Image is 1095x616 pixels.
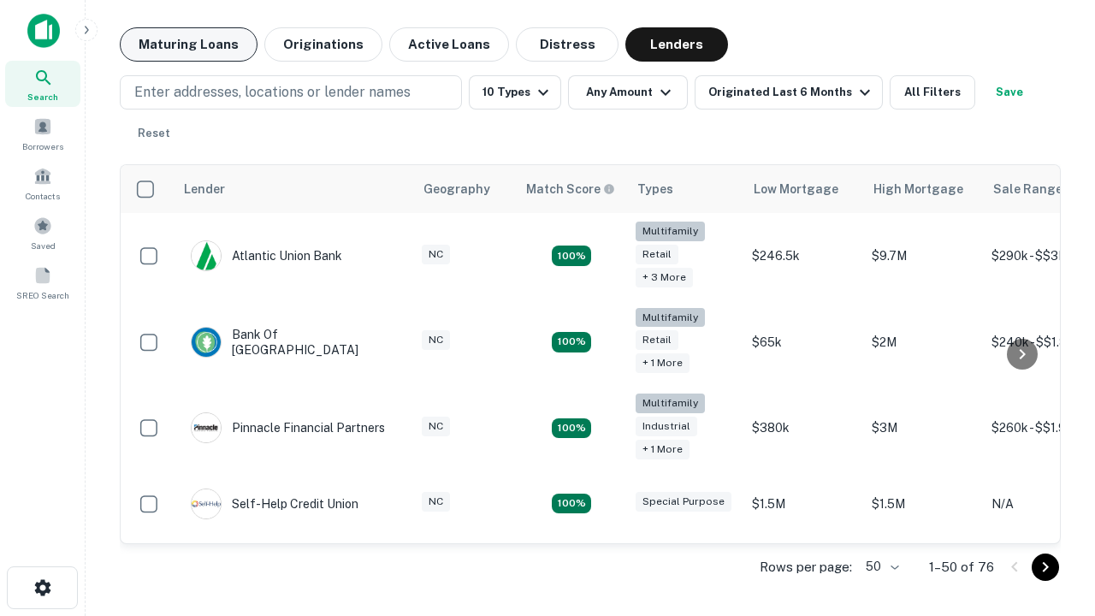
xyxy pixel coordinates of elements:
button: Save your search to get updates of matches that match your search criteria. [982,75,1037,110]
button: 10 Types [469,75,561,110]
div: Matching Properties: 10, hasApolloMatch: undefined [552,246,591,266]
h6: Match Score [526,180,612,198]
img: picture [192,413,221,442]
p: Rows per page: [760,557,852,577]
div: Self-help Credit Union [191,489,358,519]
a: Saved [5,210,80,256]
button: Distress [516,27,619,62]
iframe: Chat Widget [1009,424,1095,506]
span: Contacts [26,189,60,203]
p: 1–50 of 76 [929,557,994,577]
div: Lender [184,179,225,199]
td: $9.7M [863,213,983,299]
button: Originated Last 6 Months [695,75,883,110]
button: Go to next page [1032,554,1059,581]
th: Geography [413,165,516,213]
span: Saved [31,239,56,252]
img: picture [192,328,221,357]
div: Capitalize uses an advanced AI algorithm to match your search with the best lender. The match sco... [526,180,615,198]
div: Special Purpose [636,492,731,512]
div: + 1 more [636,353,690,373]
div: Bank Of [GEOGRAPHIC_DATA] [191,327,396,358]
div: Multifamily [636,222,705,241]
div: Matching Properties: 13, hasApolloMatch: undefined [552,418,591,439]
a: Borrowers [5,110,80,157]
td: $3M [863,385,983,471]
button: Originations [264,27,382,62]
img: picture [192,241,221,270]
td: $1.5M [863,471,983,536]
div: + 1 more [636,440,690,459]
span: SREO Search [16,288,69,302]
div: High Mortgage [873,179,963,199]
th: High Mortgage [863,165,983,213]
div: Matching Properties: 11, hasApolloMatch: undefined [552,494,591,514]
th: Capitalize uses an advanced AI algorithm to match your search with the best lender. The match sco... [516,165,627,213]
div: Retail [636,330,678,350]
div: NC [422,492,450,512]
button: All Filters [890,75,975,110]
div: Industrial [636,417,697,436]
div: Sale Range [993,179,1062,199]
div: Multifamily [636,308,705,328]
button: Reset [127,116,181,151]
div: Matching Properties: 17, hasApolloMatch: undefined [552,332,591,352]
td: $1.5M [743,471,863,536]
div: Multifamily [636,394,705,413]
p: Enter addresses, locations or lender names [134,82,411,103]
div: NC [422,417,450,436]
div: Originated Last 6 Months [708,82,875,103]
td: $380k [743,385,863,471]
button: Any Amount [568,75,688,110]
button: Lenders [625,27,728,62]
td: $2M [863,299,983,386]
a: SREO Search [5,259,80,305]
div: NC [422,245,450,264]
span: Borrowers [22,139,63,153]
td: $65k [743,299,863,386]
a: Search [5,61,80,107]
th: Low Mortgage [743,165,863,213]
th: Types [627,165,743,213]
div: NC [422,330,450,350]
div: Types [637,179,673,199]
button: Maturing Loans [120,27,257,62]
button: Enter addresses, locations or lender names [120,75,462,110]
div: Retail [636,245,678,264]
a: Contacts [5,160,80,206]
td: $246.5k [743,213,863,299]
div: Low Mortgage [754,179,838,199]
img: picture [192,489,221,518]
th: Lender [174,165,413,213]
button: Active Loans [389,27,509,62]
div: Atlantic Union Bank [191,240,342,271]
div: 50 [859,554,902,579]
div: Pinnacle Financial Partners [191,412,385,443]
span: Search [27,90,58,104]
div: + 3 more [636,268,693,287]
img: capitalize-icon.png [27,14,60,48]
div: Geography [423,179,490,199]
